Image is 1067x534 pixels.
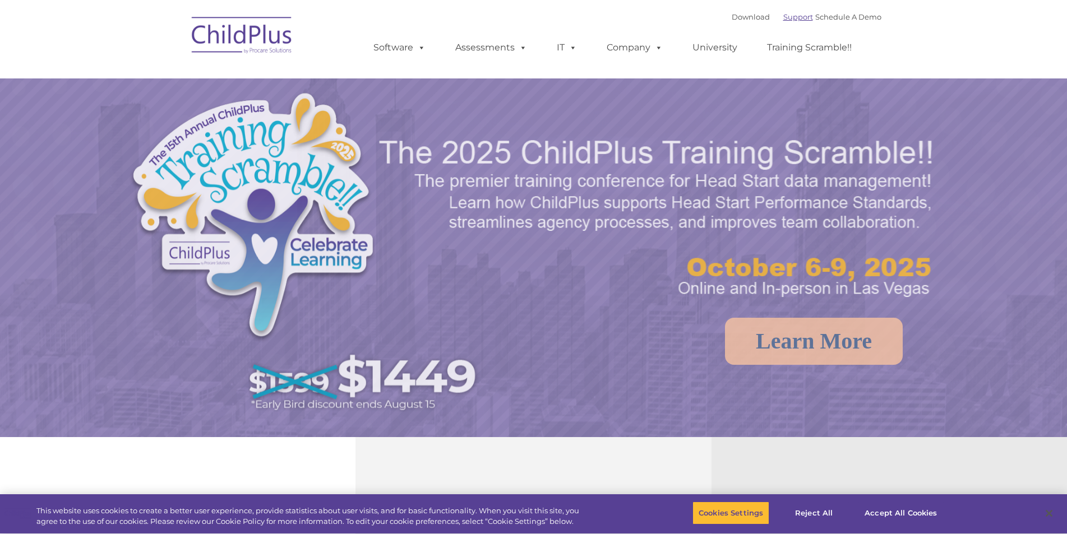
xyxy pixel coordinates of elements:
[815,12,881,21] a: Schedule A Demo
[681,36,749,59] a: University
[732,12,770,21] a: Download
[732,12,881,21] font: |
[756,36,863,59] a: Training Scramble!!
[1037,501,1061,526] button: Close
[725,318,903,365] a: Learn More
[36,505,587,527] div: This website uses cookies to create a better user experience, provide statistics about user visit...
[362,36,437,59] a: Software
[783,12,813,21] a: Support
[595,36,674,59] a: Company
[779,502,849,525] button: Reject All
[546,36,588,59] a: IT
[186,9,298,65] img: ChildPlus by Procare Solutions
[858,502,943,525] button: Accept All Cookies
[444,36,538,59] a: Assessments
[692,502,769,525] button: Cookies Settings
